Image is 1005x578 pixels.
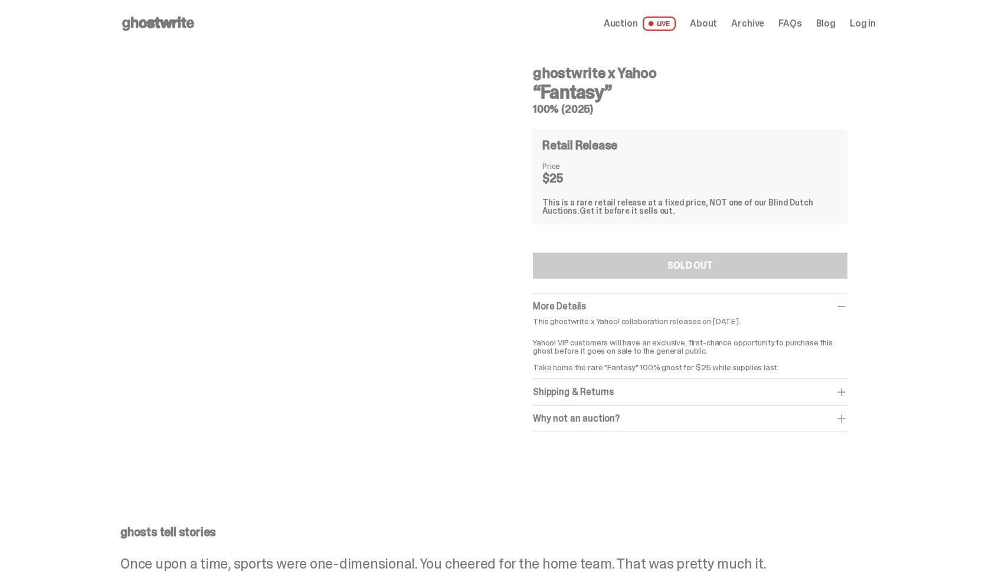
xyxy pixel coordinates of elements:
[533,83,847,102] h3: “Fantasy”
[533,66,847,80] h4: ghostwrite x Yahoo
[667,261,713,270] div: SOLD OUT
[816,19,836,28] a: Blog
[850,19,876,28] a: Log in
[604,17,676,31] a: Auction LIVE
[778,19,801,28] a: FAQs
[120,526,876,538] p: ghosts tell stories
[533,330,847,371] p: Yahoo! VIP customers will have an exclusive, first-chance opportunity to purchase this ghost befo...
[731,19,764,28] a: Archive
[120,557,876,571] p: Once upon a time, sports were one-dimensional. You cheered for the home team. That was pretty muc...
[533,317,847,325] p: This ghostwrite x Yahoo! collaboration releases on [DATE].
[533,104,847,115] h5: 100% (2025)
[533,300,586,312] span: More Details
[542,139,617,151] h4: Retail Release
[580,205,675,216] span: Get it before it sells out.
[533,253,847,279] button: SOLD OUT
[542,198,838,215] div: This is a rare retail release at a fixed price, NOT one of our Blind Dutch Auctions.
[542,172,601,184] dd: $25
[542,162,601,170] dt: Price
[533,386,847,398] div: Shipping & Returns
[604,19,638,28] span: Auction
[533,413,847,424] div: Why not an auction?
[643,17,676,31] span: LIVE
[690,19,717,28] a: About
